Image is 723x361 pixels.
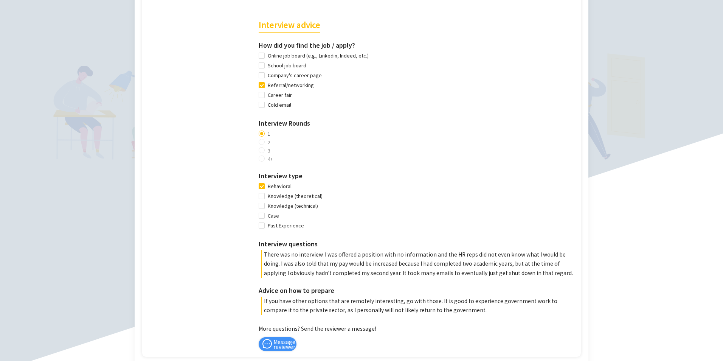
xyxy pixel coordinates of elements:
[265,192,326,200] span: Knowledge (theoretical)
[265,71,325,79] span: Company's career page
[259,285,577,296] h3: Advice on how to prepare
[265,91,295,99] span: Career fair
[259,4,320,33] h2: Interview advice
[259,118,577,129] h3: Interview Rounds
[259,171,577,181] h3: Interview type
[265,130,273,138] span: 1
[265,101,294,109] span: Cold email
[265,221,307,230] span: Past Experience
[265,212,282,220] span: Case
[265,202,321,210] span: Knowledge (technical)
[259,40,577,51] h3: How did you find the job / apply?
[265,81,317,89] span: Referral/networking
[265,182,295,190] span: Behavioral
[261,297,577,315] p: If you have other options that are remotely interesting, go with those. It is good to experience ...
[262,339,272,349] span: message
[265,61,309,70] span: School job board
[261,250,577,278] p: There was no interview. I was offered a position with no information and the HR reps did not even...
[265,51,372,60] span: Online job board (e.g., Linkedin, Indeed, etc.)
[273,339,295,349] span: Message reviewer
[259,239,577,249] h3: Interview questions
